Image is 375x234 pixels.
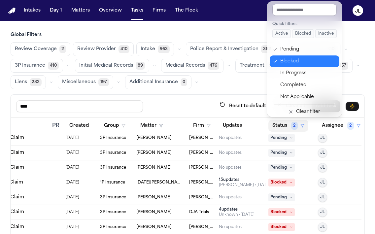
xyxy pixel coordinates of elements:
[280,57,335,65] div: Blocked
[292,29,314,38] button: Blocked
[280,69,335,77] div: In Progress
[315,29,337,38] button: Inactive
[280,81,335,89] div: Completed
[272,29,291,38] button: Active
[280,93,335,101] div: Not Applicable
[280,46,335,53] div: Pending
[267,1,342,117] div: Status2
[268,120,308,132] button: Status2
[272,21,337,27] div: Quick filters:
[296,108,320,116] div: Clear filter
